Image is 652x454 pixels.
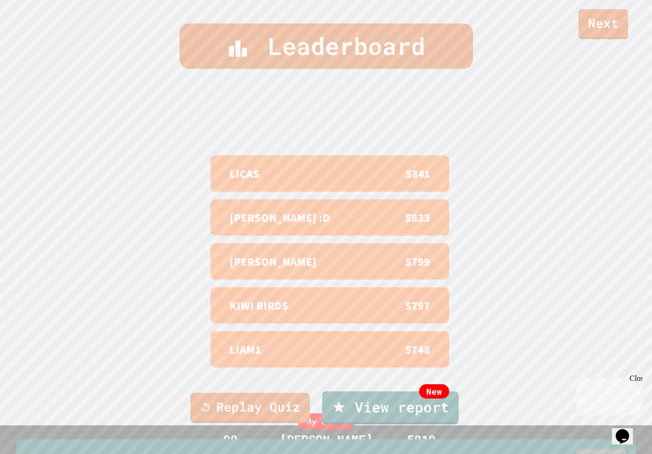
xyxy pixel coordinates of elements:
p: 5797 [405,297,430,314]
p: 5841 [406,165,430,182]
div: Leaderboard [179,23,473,69]
iframe: chat widget [573,374,642,415]
p: [PERSON_NAME] [230,253,316,270]
p: 5833 [405,209,430,226]
div: New [419,384,449,399]
p: LICAS [230,165,260,182]
iframe: chat widget [612,416,642,444]
p: LIAM1 [230,341,261,358]
div: Chat with us now!Close [4,4,66,61]
p: 5748 [405,341,430,358]
p: 5799 [405,253,430,270]
a: View report [322,391,459,424]
p: KIWI BIRDS [230,297,288,314]
a: Replay Quiz [190,393,310,423]
p: [PERSON_NAME] :D [230,209,330,226]
div: [PERSON_NAME] [270,431,382,449]
div: 99 [195,431,266,449]
div: 5019 [386,431,457,449]
a: Next [578,9,628,39]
